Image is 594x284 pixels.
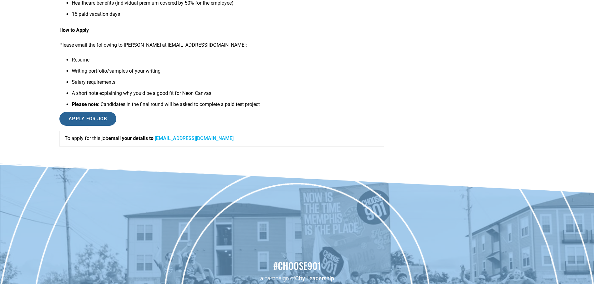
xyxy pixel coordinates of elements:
[108,135,153,141] strong: email your details to
[155,135,234,141] a: [EMAIL_ADDRESS][DOMAIN_NAME]
[3,274,591,282] p: a campaign of
[3,259,591,272] h2: #choose901
[72,101,98,107] strong: Please note
[72,67,384,78] li: Writing portfolio/samples of your writing
[72,101,384,112] li: : Candidates in the final round will be asked to complete a paid test project
[59,41,384,49] p: Please email the following to [PERSON_NAME] at [EMAIL_ADDRESS][DOMAIN_NAME]:
[59,27,89,33] strong: How to Apply
[72,78,384,90] li: Salary requirements
[72,56,384,67] li: Resume
[295,275,334,282] a: City Leadership
[59,112,116,126] input: Apply for job
[65,135,379,142] p: To apply for this job
[72,11,384,22] li: 15 paid vacation days
[72,90,384,101] li: A short note explaining why you’d be a good fit for Neon Canvas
